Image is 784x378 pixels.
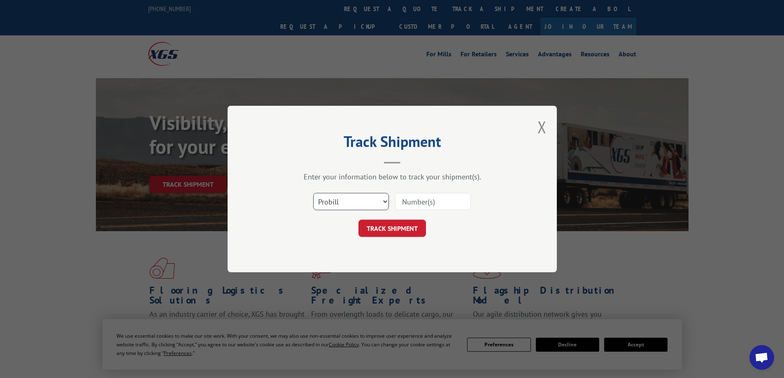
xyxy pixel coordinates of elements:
[269,172,516,181] div: Enter your information below to track your shipment(s).
[749,345,774,370] div: Open chat
[269,136,516,151] h2: Track Shipment
[395,193,471,210] input: Number(s)
[537,116,547,138] button: Close modal
[358,220,426,237] button: TRACK SHIPMENT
